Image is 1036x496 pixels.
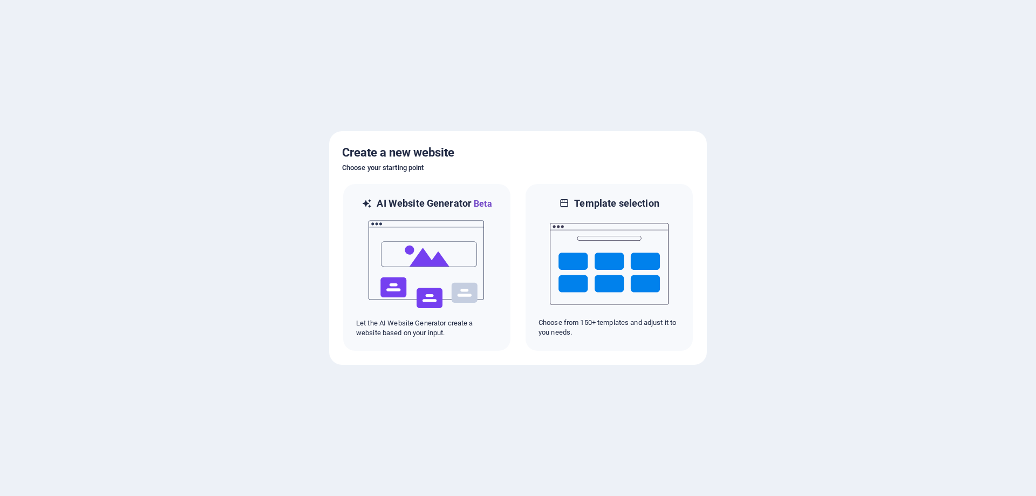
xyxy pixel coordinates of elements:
[342,161,694,174] h6: Choose your starting point
[524,183,694,352] div: Template selectionChoose from 150+ templates and adjust it to you needs.
[356,318,497,338] p: Let the AI Website Generator create a website based on your input.
[539,318,680,337] p: Choose from 150+ templates and adjust it to you needs.
[342,183,512,352] div: AI Website GeneratorBetaaiLet the AI Website Generator create a website based on your input.
[472,199,492,209] span: Beta
[367,210,486,318] img: ai
[342,144,694,161] h5: Create a new website
[574,197,659,210] h6: Template selection
[377,197,492,210] h6: AI Website Generator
